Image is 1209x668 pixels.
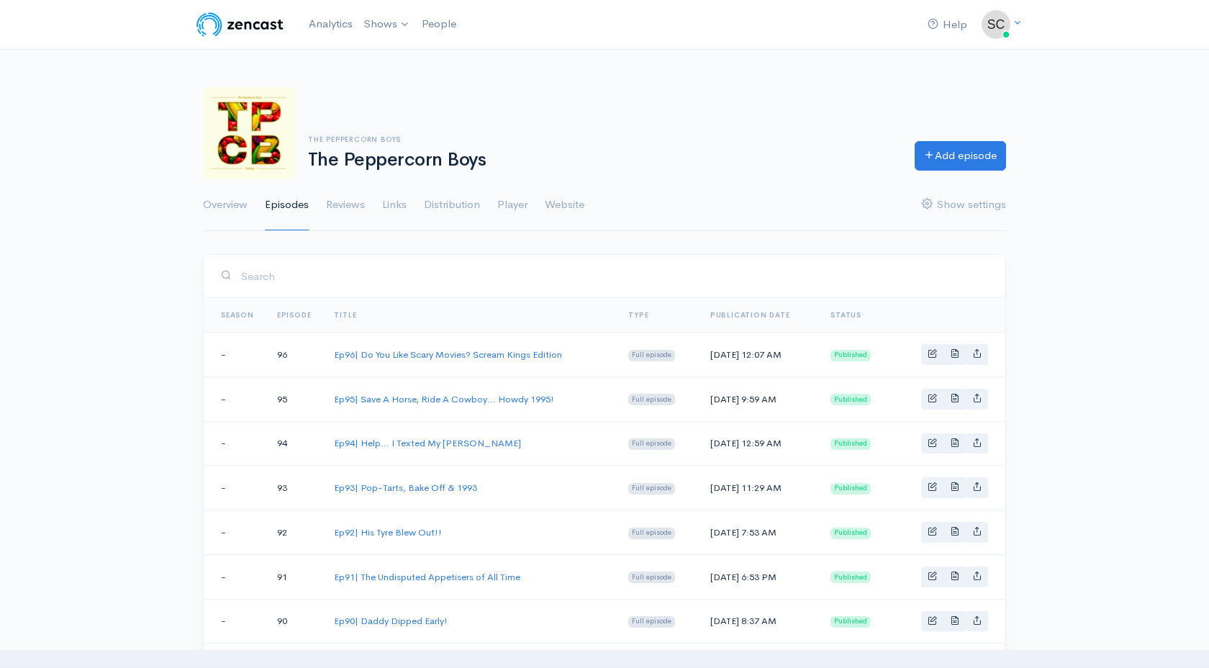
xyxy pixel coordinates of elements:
span: Published [830,394,871,405]
span: Full episode [628,438,675,450]
h6: The Peppercorn boys [308,135,897,143]
a: Season [221,310,254,320]
span: Published [830,528,871,539]
td: 94 [266,421,323,466]
a: Ep96| Do You Like Scary Movies? Scream Kings Edition [334,348,562,361]
a: Show settings [922,179,1006,231]
a: Player [497,179,527,231]
a: Ep93| Pop-Tarts, Bake Off & 1993 [334,482,477,494]
span: Full episode [628,394,675,405]
td: 91 [266,554,323,599]
a: Ep90| Daddy Dipped Early! [334,615,448,627]
div: Basic example [921,433,988,454]
a: Overview [203,179,248,231]
td: [DATE] 7:53 AM [699,510,819,555]
td: [DATE] 12:59 AM [699,421,819,466]
span: Published [830,438,871,450]
td: 90 [266,599,323,644]
td: [DATE] 8:37 AM [699,599,819,644]
td: 96 [266,333,323,377]
span: Status [830,310,861,320]
td: - [204,376,266,421]
td: [DATE] 11:29 AM [699,466,819,510]
span: Full episode [628,528,675,539]
td: - [204,510,266,555]
td: - [204,599,266,644]
div: Basic example [921,344,988,365]
span: Full episode [628,572,675,583]
td: [DATE] 12:07 AM [699,333,819,377]
td: - [204,554,266,599]
a: Shows [358,9,416,40]
span: Full episode [628,483,675,495]
td: 93 [266,466,323,510]
a: People [416,9,462,40]
td: - [204,421,266,466]
a: Ep94| Help... I Texted My [PERSON_NAME] [334,437,521,449]
a: Add episode [915,141,1006,171]
img: ZenCast Logo [194,10,286,39]
a: Links [382,179,407,231]
a: Reviews [326,179,365,231]
a: Title [334,310,356,320]
a: Analytics [303,9,358,40]
td: 92 [266,510,323,555]
div: Basic example [921,567,988,587]
a: Distribution [424,179,480,231]
a: Type [628,310,648,320]
span: Published [830,616,871,628]
span: Published [830,572,871,583]
input: Search [240,261,988,291]
a: Ep91| The Undisputed Appetisers of All Time [334,571,520,583]
span: Published [830,483,871,495]
td: - [204,333,266,377]
td: [DATE] 9:59 AM [699,376,819,421]
a: Publication date [710,310,790,320]
span: Published [830,350,871,361]
td: - [204,466,266,510]
td: 95 [266,376,323,421]
iframe: gist-messenger-bubble-iframe [1160,619,1195,654]
span: Full episode [628,616,675,628]
div: Basic example [921,611,988,632]
a: Episodes [265,179,309,231]
a: Episode [277,310,312,320]
div: Basic example [921,522,988,543]
h1: The Peppercorn Boys [308,150,897,171]
div: Basic example [921,477,988,498]
a: Ep95| Save A Horse, Ride A Cowboy… Howdy 1995! [334,393,554,405]
span: Full episode [628,350,675,361]
a: Ep92| His Tyre Blew Out!! [334,526,442,538]
a: Website [545,179,584,231]
div: Basic example [921,389,988,410]
td: [DATE] 6:53 PM [699,554,819,599]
